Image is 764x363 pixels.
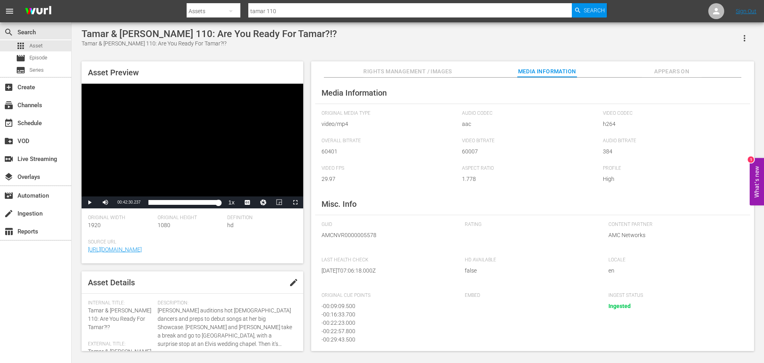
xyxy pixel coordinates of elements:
span: 60007 [462,147,599,156]
span: Definition [227,215,293,221]
span: h264 [603,120,740,128]
span: Profile [603,165,740,172]
a: [URL][DOMAIN_NAME] [88,246,142,253]
span: Series [16,65,25,75]
span: High [603,175,740,183]
span: AMCNVR0000005578 [322,231,453,239]
span: Video FPS [322,165,458,172]
span: Audio Codec [462,110,599,117]
span: [PERSON_NAME] auditions hot [DEMOGRAPHIC_DATA] dancers and preps to debut songs at her big Showca... [158,306,293,348]
div: - 00:22:23.000 [322,319,449,327]
span: Ingest Status [608,292,740,299]
span: Original Height [158,215,223,221]
div: 1 [748,156,754,163]
span: Episode [16,53,25,63]
button: Playback Rate [224,196,240,208]
span: Source Url [88,239,293,245]
span: Rating [465,222,596,228]
span: Schedule [4,118,14,128]
span: Aspect Ratio [462,165,599,172]
span: Asset Preview [88,68,139,77]
span: Video Bitrate [462,138,599,144]
span: Series [29,66,44,74]
span: Asset Details [88,278,135,287]
div: Progress Bar [148,200,219,205]
span: Episode [29,54,47,62]
span: Ingested [608,303,631,309]
span: Rights Management / Images [363,67,452,77]
span: Misc. Info [322,199,357,209]
span: Overlays [4,172,14,182]
span: 60401 [322,147,458,156]
span: Channels [4,100,14,110]
span: Ingestion [4,209,14,218]
span: hd [227,222,234,228]
button: Play [82,196,97,208]
span: Original Width [88,215,154,221]
span: Search [4,27,14,37]
span: Overall Bitrate [322,138,458,144]
span: 00:42:30.237 [117,200,140,204]
div: - 00:09:09.500 [322,302,449,310]
span: VOD [4,136,14,146]
button: Mute [97,196,113,208]
span: Original Cue Points [322,292,453,299]
span: Asset [16,41,25,51]
span: 1920 [88,222,101,228]
span: en [608,267,740,275]
span: Media Information [517,67,577,77]
a: Sign Out [736,8,756,14]
div: - 00:22:57.800 [322,327,449,336]
button: Jump To Time [255,196,271,208]
button: Captions [240,196,255,208]
button: Fullscreen [287,196,303,208]
span: AMC Networks [608,231,740,239]
span: Locale [608,257,740,263]
span: Automation [4,191,14,200]
span: Reports [4,227,14,236]
span: Description: [158,300,293,306]
span: aac [462,120,599,128]
div: - 00:29:43.500 [322,336,449,344]
span: 29.97 [322,175,458,183]
span: false [465,267,596,275]
span: Embed [465,292,596,299]
span: Create [4,82,14,92]
img: ans4CAIJ8jUAAAAAAAAAAAAAAAAAAAAAAAAgQb4GAAAAAAAAAAAAAAAAAAAAAAAAJMjXAAAAAAAAAAAAAAAAAAAAAAAAgAT5G... [19,2,57,21]
span: Media Information [322,88,387,98]
span: edit [289,278,298,287]
button: Open Feedback Widget [750,158,764,205]
button: Picture-in-Picture [271,196,287,208]
span: Internal Title: [88,300,154,306]
span: Live Streaming [4,154,14,164]
span: External Title: [88,341,154,347]
button: edit [284,273,303,292]
span: Asset [29,42,43,50]
span: 1080 [158,222,170,228]
span: Content Partner [608,222,740,228]
div: Tamar & [PERSON_NAME] 110: Are You Ready For Tamar?!? [82,28,337,39]
span: menu [5,6,14,16]
span: HD Available [465,257,596,263]
span: Original Media Type [322,110,458,117]
span: Search [584,3,605,18]
span: Last Health Check [322,257,453,263]
span: [DATE]T07:06:18.000Z [322,267,453,275]
span: Video Codec [603,110,740,117]
span: video/mp4 [322,120,458,128]
div: Video Player [82,84,303,208]
span: Appears On [642,67,702,77]
button: Search [572,3,607,18]
div: Tamar & [PERSON_NAME] 110: Are You Ready For Tamar?!? [82,39,337,48]
span: 1.778 [462,175,599,183]
span: GUID [322,222,453,228]
span: Tamar & [PERSON_NAME] 110: Are You Ready For Tamar?!? [88,307,151,330]
span: 384 [603,147,740,156]
span: Audio Bitrate [603,138,740,144]
div: - 00:16:33.700 [322,310,449,319]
